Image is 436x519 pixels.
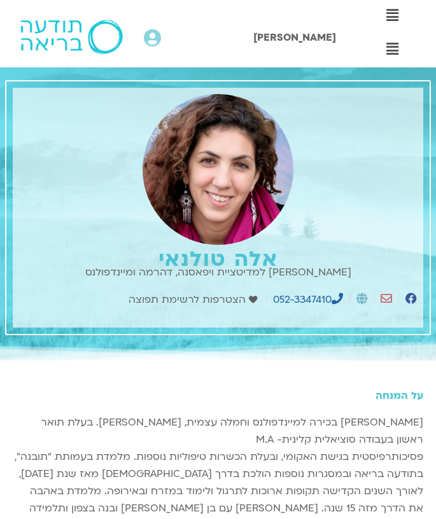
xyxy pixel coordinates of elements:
h1: אלה טולנאי [19,248,417,272]
span: הצטרפות לרשימת תפוצה [129,291,249,308]
a: הצטרפות לרשימת תפוצה [129,291,260,308]
a: 052-3347410 [273,293,343,307]
img: תודעה בריאה [20,20,123,55]
h5: על המנחה [13,390,423,401]
span: [PERSON_NAME] [253,31,336,45]
h2: [PERSON_NAME] למדיטציית ויפאסנה, דהרמה ומיינדפולנס [19,266,417,278]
